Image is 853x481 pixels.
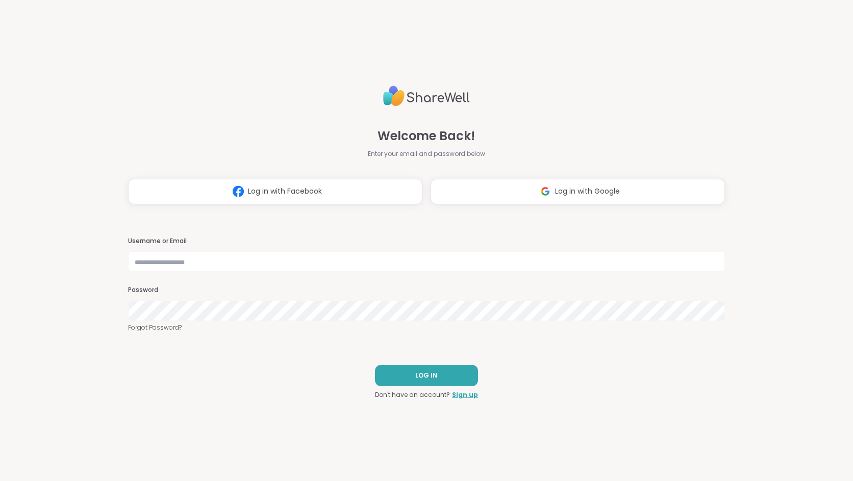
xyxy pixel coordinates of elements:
[431,179,725,204] button: Log in with Google
[128,179,422,204] button: Log in with Facebook
[375,365,478,386] button: LOG IN
[555,186,620,197] span: Log in with Google
[368,149,485,158] span: Enter your email and password below
[248,186,322,197] span: Log in with Facebook
[229,182,248,201] img: ShareWell Logomark
[375,390,450,399] span: Don't have an account?
[415,371,437,380] span: LOG IN
[536,182,555,201] img: ShareWell Logomark
[128,237,725,246] h3: Username or Email
[128,323,725,332] a: Forgot Password?
[378,127,475,145] span: Welcome Back!
[452,390,478,399] a: Sign up
[128,286,725,295] h3: Password
[383,82,470,111] img: ShareWell Logo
